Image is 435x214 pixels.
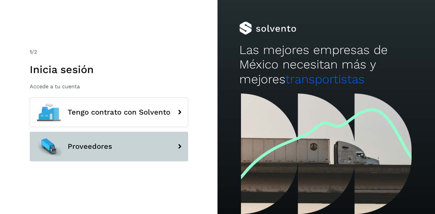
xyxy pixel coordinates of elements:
[30,63,188,76] h1: Inicia sesión
[30,83,188,90] p: Accede a tu cuenta
[285,72,365,86] span: transportistas
[68,143,112,150] span: Proveedores
[30,48,188,56] div: /2
[30,132,188,161] button: Proveedores
[239,43,413,87] h2: Las mejores empresas de México necesitan más y mejores
[68,108,170,116] span: Tengo contrato con Solvento
[30,97,188,127] button: Tengo contrato con Solvento
[30,49,32,55] span: 1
